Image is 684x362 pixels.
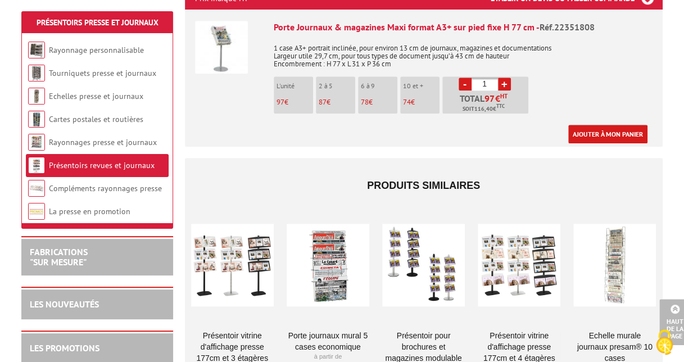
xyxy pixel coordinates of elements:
p: € [277,98,313,106]
p: Total [445,94,528,114]
button: Cookies (fenêtre modale) [645,324,684,362]
a: Compléments rayonnages presse [49,183,162,193]
p: L'unité [277,82,313,90]
sup: TTC [496,103,505,109]
a: - [459,78,472,90]
span: 116,40 [474,105,493,114]
img: Echelles presse et journaux [28,88,45,105]
a: Présentoirs Presse et Journaux [37,17,158,28]
p: € [403,98,440,106]
a: Cartes postales et routières [49,114,143,124]
img: Compléments rayonnages presse [28,180,45,197]
a: La presse en promotion [49,206,130,216]
span: Soit € [463,105,505,114]
span: Réf.22351808 [540,21,595,33]
sup: HT [500,92,508,100]
p: À partir de [287,352,369,361]
a: Ajouter à mon panier [568,125,647,143]
p: 10 et + [403,82,440,90]
span: 97 [484,94,495,103]
img: Porte Journaux & magazines Maxi format A3+ sur pied fixe H 77 cm [195,21,248,74]
img: Rayonnage personnalisable [28,42,45,58]
a: + [498,78,511,90]
p: € [361,98,397,106]
img: Cookies (fenêtre modale) [650,328,678,356]
img: Cartes postales et routières [28,111,45,128]
span: € [495,94,500,103]
span: 78 [361,97,369,107]
a: Présentoirs revues et journaux [49,160,155,170]
a: FABRICATIONS"Sur Mesure" [30,246,88,268]
a: Porte Journaux Mural 5 cases Economique [287,330,369,352]
p: 6 à 9 [361,82,397,90]
p: 1 case A3+ portrait inclinée, pour environ 13 cm de journaux, magazines et documentations Largeur... [274,37,653,68]
img: Tourniquets presse et journaux [28,65,45,82]
span: 87 [319,97,327,107]
a: Rayonnage personnalisable [49,45,144,55]
img: La presse en promotion [28,203,45,220]
img: Présentoirs revues et journaux [28,157,45,174]
a: Tourniquets presse et journaux [49,68,156,78]
a: LES NOUVEAUTÉS [30,298,99,310]
p: € [319,98,355,106]
span: Produits similaires [367,180,480,191]
a: Echelles presse et journaux [49,91,143,101]
a: Rayonnages presse et journaux [49,137,157,147]
span: 74 [403,97,411,107]
img: Rayonnages presse et journaux [28,134,45,151]
span: 97 [277,97,284,107]
div: Porte Journaux & magazines Maxi format A3+ sur pied fixe H 77 cm - [274,21,653,34]
p: 2 à 5 [319,82,355,90]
